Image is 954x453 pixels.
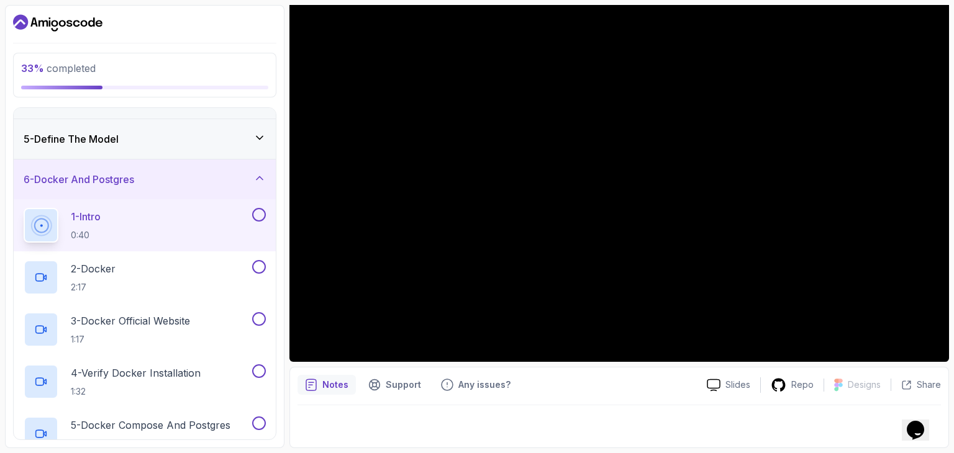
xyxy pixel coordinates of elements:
span: completed [21,62,96,74]
button: 3-Docker Official Website1:17 [24,312,266,347]
span: 33 % [21,62,44,74]
button: Share [891,379,941,391]
p: Any issues? [458,379,511,391]
button: Support button [361,375,429,395]
a: Repo [761,377,824,393]
button: 2-Docker2:17 [24,260,266,295]
p: Support [386,379,421,391]
p: 5 - Docker Compose And Postgres [71,418,230,433]
p: Slides [725,379,750,391]
button: 1-Intro0:40 [24,208,266,243]
p: Repo [791,379,814,391]
p: 0:40 [71,229,101,241]
p: 1:32 [71,385,201,398]
button: Feedback button [434,375,518,395]
button: 5-Docker Compose And Postgres4:48 [24,416,266,451]
p: 3 - Docker Official Website [71,313,190,328]
p: 2:17 [71,281,116,294]
p: Share [917,379,941,391]
button: 4-Verify Docker Installation1:32 [24,364,266,399]
iframe: chat widget [902,403,942,441]
a: Dashboard [13,13,102,33]
button: notes button [298,375,356,395]
button: 5-Define The Model [14,119,276,159]
button: 6-Docker And Postgres [14,159,276,199]
p: 2 - Docker [71,261,116,276]
p: 1 - Intro [71,209,101,224]
p: 4 - Verify Docker Installation [71,366,201,380]
p: 1:17 [71,333,190,346]
h3: 5 - Define The Model [24,132,119,146]
p: 4:48 [71,437,230,450]
p: Designs [848,379,881,391]
a: Slides [697,379,760,392]
h3: 6 - Docker And Postgres [24,172,134,187]
p: Notes [322,379,348,391]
